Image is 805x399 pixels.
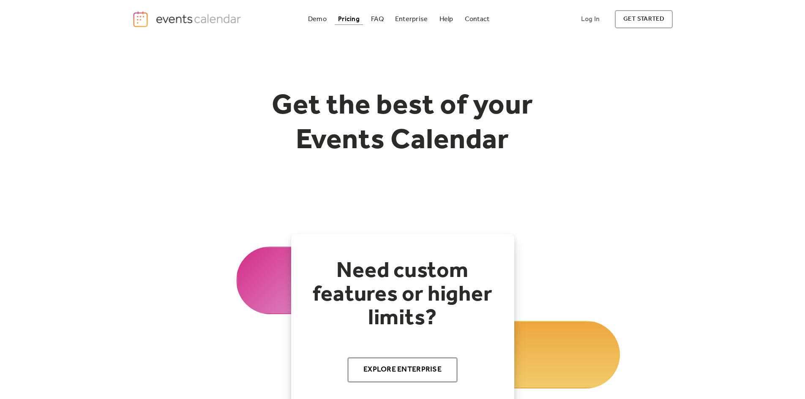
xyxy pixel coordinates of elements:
[240,89,565,158] h1: Get the best of your Events Calendar
[436,14,457,25] a: Help
[392,14,431,25] a: Enterprise
[439,17,453,22] div: Help
[371,17,384,22] div: FAQ
[615,10,673,28] a: get started
[461,14,493,25] a: Contact
[308,17,327,22] div: Demo
[338,17,360,22] div: Pricing
[308,259,497,330] h2: Need custom features or higher limits?
[368,14,387,25] a: FAQ
[335,14,363,25] a: Pricing
[347,357,458,383] a: Explore Enterprise
[465,17,490,22] div: Contact
[573,10,608,28] a: Log In
[305,14,330,25] a: Demo
[395,17,428,22] div: Enterprise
